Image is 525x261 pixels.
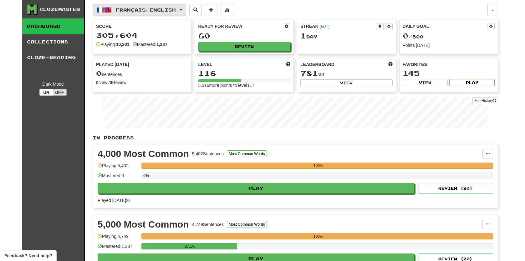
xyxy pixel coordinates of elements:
button: Most Common Words [227,150,267,157]
div: New / Review [96,79,188,86]
div: 100% [143,163,493,169]
div: 4,749 Sentences [192,221,224,228]
button: Review (20) [418,183,493,193]
span: Français / English [116,7,176,13]
button: Off [53,89,67,96]
button: Review [198,42,291,51]
div: Score [96,23,188,29]
div: st [300,69,393,78]
button: Play [98,183,414,193]
strong: 0 [110,80,112,85]
button: Français/English [93,4,186,16]
button: View [300,79,393,86]
span: 781 [300,69,318,78]
div: 145 [403,69,495,77]
span: This week in points, UTC [388,61,393,68]
div: Dark Mode [27,81,79,87]
span: Score more points to level up [286,61,290,68]
span: / 500 [403,34,424,39]
div: 5,402 Sentences [192,151,224,157]
div: 100% [143,233,493,239]
a: Dashboard [22,18,84,34]
div: Favorites [403,61,495,68]
div: Clozemaster [39,6,80,13]
div: Ready for Review [198,23,283,29]
span: Level [198,61,212,68]
div: 5,316 more points to level 117 [198,82,291,88]
a: Cloze-Reading [22,50,84,65]
div: 305,604 [96,31,188,39]
button: More stats [221,4,233,16]
button: Most Common Words [227,221,267,228]
div: Playing: 4,749 [98,233,138,243]
a: Full History [472,97,498,104]
div: 4,000 Most Common [98,149,189,158]
div: sentences [96,69,188,78]
div: Mastered: 0 [98,173,138,183]
div: 5,000 Most Common [98,220,189,229]
span: 0 [96,69,102,78]
div: 60 [198,32,291,40]
span: Leaderboard [300,61,334,68]
span: Open feedback widget [4,253,52,259]
div: Points [DATE] [403,42,495,48]
span: 0 [403,31,409,40]
p: In Progress [93,135,498,141]
div: Daily Goal [403,23,487,30]
div: Day [300,32,393,40]
button: Play [449,79,495,86]
button: View [403,79,448,86]
span: 1 [300,31,306,40]
div: Playing: 5,402 [98,163,138,173]
div: Mastered: [133,41,167,48]
button: Add sentence to collection [205,4,217,16]
a: (EDT) [319,24,329,29]
div: Streak [300,23,376,29]
a: Collections [22,34,84,50]
button: Search sentences [189,4,202,16]
div: 27.1% [143,243,237,249]
div: 116 [198,69,291,77]
strong: 10,201 [116,42,130,47]
div: Mastered: 1,287 [98,243,138,253]
div: Playing: [96,41,130,48]
span: Played [DATE]: 0 [98,198,130,203]
span: Played [DATE] [96,61,129,68]
strong: 0 [96,80,99,85]
button: On [39,89,53,96]
strong: 1,287 [156,42,167,47]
